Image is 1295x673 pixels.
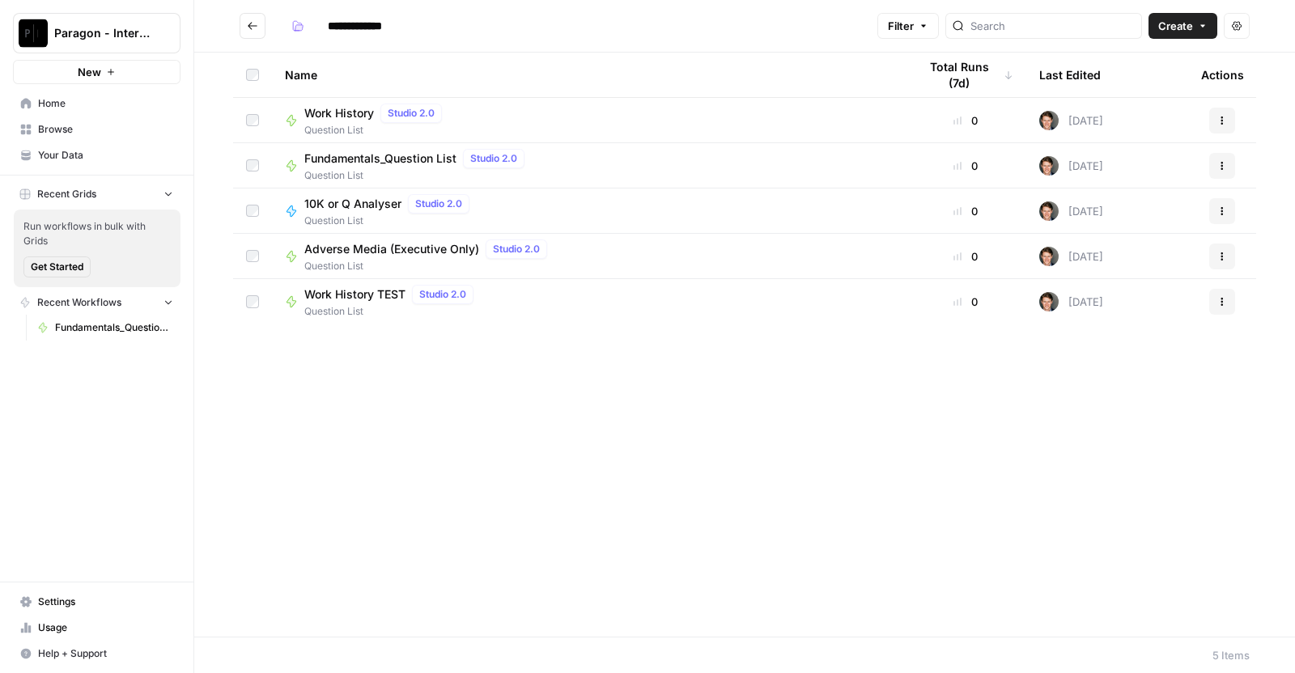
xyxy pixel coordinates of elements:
span: New [78,64,101,80]
img: Paragon - Internal Usage Logo [19,19,48,48]
span: Get Started [31,260,83,274]
a: Home [13,91,180,116]
span: Recent Workflows [37,295,121,310]
a: Work HistoryStudio 2.0Question List [285,104,892,138]
span: Work History TEST [304,286,405,303]
a: Your Data [13,142,180,168]
span: Studio 2.0 [419,287,466,302]
a: Settings [13,589,180,615]
div: 0 [918,112,1013,129]
a: Fundamentals_Question ListStudio 2.0Question List [285,149,892,183]
input: Search [970,18,1135,34]
button: New [13,60,180,84]
button: Filter [877,13,939,39]
span: Run workflows in bulk with Grids [23,219,171,248]
a: Work History TESTStudio 2.0Question List [285,285,892,319]
span: Filter [888,18,914,34]
button: Go back [240,13,265,39]
div: 0 [918,248,1013,265]
span: Question List [304,259,554,273]
span: Home [38,96,173,111]
div: [DATE] [1039,292,1103,311]
img: qw00ik6ez51o8uf7vgx83yxyzow9 [1039,247,1059,266]
span: Question List [304,304,480,319]
div: [DATE] [1039,156,1103,176]
span: Create [1158,18,1193,34]
img: qw00ik6ez51o8uf7vgx83yxyzow9 [1039,201,1059,221]
span: Recent Grids [37,187,96,201]
button: Create [1149,13,1217,39]
span: 10K or Q Analyser [304,196,401,212]
span: Help + Support [38,646,173,661]
span: Studio 2.0 [493,242,540,256]
div: 0 [918,158,1013,174]
button: Get Started [23,256,91,277]
span: Studio 2.0 [415,197,462,211]
img: qw00ik6ez51o8uf7vgx83yxyzow9 [1039,111,1059,130]
button: Workspace: Paragon - Internal Usage [13,13,180,53]
button: Help + Support [13,641,180,667]
a: Browse [13,116,180,142]
span: Question List [304,168,531,183]
div: Last Edited [1039,53,1101,97]
div: Total Runs (7d) [918,53,1013,97]
span: Paragon - Internal Usage [54,25,152,41]
span: Browse [38,122,173,137]
img: qw00ik6ez51o8uf7vgx83yxyzow9 [1039,292,1059,311]
span: Studio 2.0 [388,106,435,121]
a: Fundamentals_Question List [30,315,180,341]
div: 0 [918,203,1013,219]
span: Fundamentals_Question List [55,320,173,335]
div: [DATE] [1039,201,1103,221]
span: Settings [38,595,173,609]
div: 5 Items [1212,647,1250,663]
span: Fundamentals_Question List [304,150,456,167]
button: Recent Grids [13,182,180,206]
span: Your Data [38,148,173,163]
div: Actions [1201,53,1244,97]
div: [DATE] [1039,247,1103,266]
a: 10K or Q AnalyserStudio 2.0Question List [285,194,892,228]
button: Recent Workflows [13,290,180,315]
a: Usage [13,615,180,641]
span: Usage [38,620,173,635]
img: qw00ik6ez51o8uf7vgx83yxyzow9 [1039,156,1059,176]
span: Studio 2.0 [470,151,517,166]
div: [DATE] [1039,111,1103,130]
div: 0 [918,294,1013,310]
span: Question List [304,123,448,138]
span: Question List [304,214,476,228]
div: Name [285,53,892,97]
span: Work History [304,105,374,121]
a: Adverse Media (Executive Only)Studio 2.0Question List [285,239,892,273]
span: Adverse Media (Executive Only) [304,241,479,257]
